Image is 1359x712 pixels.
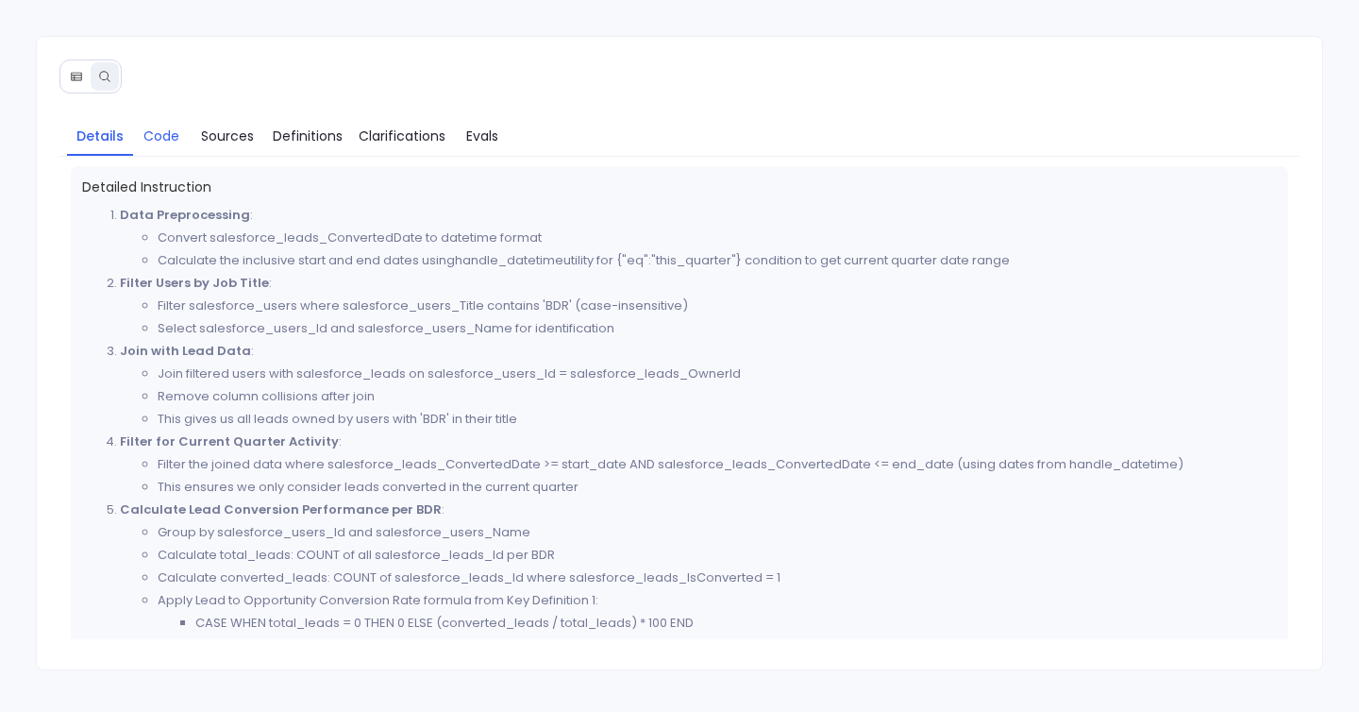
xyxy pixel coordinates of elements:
[120,432,339,450] strong: Filter for Current Quarter Activity
[158,635,1278,657] li: Round conversion rate to 2 decimal places
[120,342,251,360] strong: Join with Lead Data
[120,499,1278,657] li: :
[120,500,442,518] strong: Calculate Lead Conversion Performance per BDR
[466,126,498,146] span: Evals
[76,126,124,146] span: Details
[455,251,563,269] code: handle_datetime
[158,295,1278,317] li: Filter salesforce_users where salesforce_users_Title contains 'BDR' (case-insensitive)
[158,589,1278,635] li: Apply Lead to Opportunity Conversion Rate formula from Key Definition 1:
[158,227,1278,249] li: Convert salesforce_leads_ConvertedDate to datetime format
[158,249,1278,272] li: Calculate the inclusive start and end dates using utility for {"eq":"this_quarter"} condition to ...
[195,612,1278,635] li: CASE WHEN total_leads = 0 THEN 0 ELSE (converted_leads / total_leads) * 100 END
[201,126,254,146] span: Sources
[143,126,179,146] span: Code
[120,340,1278,431] li: :
[120,274,269,292] strong: Filter Users by Job Title
[82,178,1278,196] span: Detailed Instruction
[158,408,1278,431] li: This gives us all leads owned by users with 'BDR' in their title
[120,204,1278,272] li: :
[158,567,1278,589] li: Calculate converted_leads: COUNT of salesforce_leads_Id where salesforce_leads_IsConverted = 1
[359,126,445,146] span: Clarifications
[273,126,343,146] span: Definitions
[158,363,1278,385] li: Join filtered users with salesforce_leads on salesforce_users_Id = salesforce_leads_OwnerId
[158,453,1278,476] li: Filter the joined data where salesforce_leads_ConvertedDate >= start_date AND salesforce_leads_Co...
[158,317,1278,340] li: Select salesforce_users_Id and salesforce_users_Name for identification
[120,272,1278,340] li: :
[158,521,1278,544] li: Group by salesforce_users_Id and salesforce_users_Name
[120,431,1278,499] li: :
[158,385,1278,408] li: Remove column collisions after join
[158,544,1278,567] li: Calculate total_leads: COUNT of all salesforce_leads_Id per BDR
[158,476,1278,499] li: This ensures we only consider leads converted in the current quarter
[120,206,250,224] strong: Data Preprocessing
